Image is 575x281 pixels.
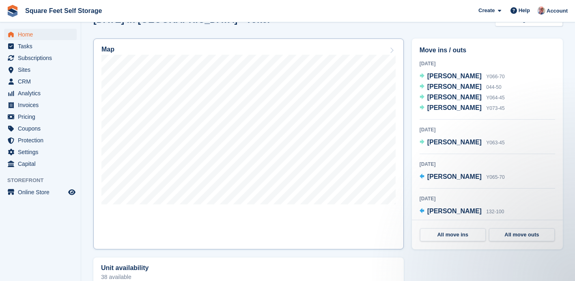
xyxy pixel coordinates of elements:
a: [PERSON_NAME] Y063-45 [420,137,505,148]
span: [PERSON_NAME] [427,104,482,111]
a: menu [4,135,77,146]
a: [PERSON_NAME] 132-100 [420,206,504,217]
span: Storefront [7,176,81,184]
span: [PERSON_NAME] [427,139,482,146]
a: Map [93,39,404,249]
span: Y066-70 [486,74,504,79]
h2: Map [101,46,114,53]
a: menu [4,146,77,158]
span: Help [519,6,530,15]
a: menu [4,187,77,198]
div: [DATE] [420,126,555,133]
a: [PERSON_NAME] Y065-70 [420,172,505,182]
a: Preview store [67,187,77,197]
span: [PERSON_NAME] [427,83,482,90]
div: [DATE] [420,161,555,168]
a: menu [4,41,77,52]
span: Coupons [18,123,67,134]
span: Invoices [18,99,67,111]
span: [PERSON_NAME] [427,173,482,180]
div: [DATE] [420,195,555,202]
img: stora-icon-8386f47178a22dfd0bd8f6a31ec36ba5ce8667c1dd55bd0f319d3a0aa187defe.svg [6,5,19,17]
a: Square Feet Self Storage [22,4,105,17]
span: Create [478,6,495,15]
a: [PERSON_NAME] Y073-45 [420,103,505,114]
span: [PERSON_NAME] [427,73,482,79]
span: 044-50 [486,84,501,90]
span: Protection [18,135,67,146]
span: CRM [18,76,67,87]
span: [PERSON_NAME] [427,94,482,101]
h2: Move ins / outs [420,45,555,55]
img: David Greer [537,6,545,15]
a: menu [4,123,77,134]
div: [DATE] [420,60,555,67]
span: Online Store [18,187,67,198]
a: menu [4,52,77,64]
span: Y073-45 [486,105,504,111]
a: menu [4,64,77,75]
a: [PERSON_NAME] 044-50 [420,82,502,92]
span: Y065-70 [486,174,504,180]
span: Pricing [18,111,67,122]
span: Home [18,29,67,40]
span: Y063-45 [486,140,504,146]
a: All move ins [420,228,486,241]
a: menu [4,88,77,99]
span: Tasks [18,41,67,52]
h2: Unit availability [101,264,149,272]
a: menu [4,99,77,111]
span: Sites [18,64,67,75]
a: [PERSON_NAME] Y064-45 [420,92,505,103]
span: Analytics [18,88,67,99]
a: menu [4,158,77,169]
a: [PERSON_NAME] Y066-70 [420,71,505,82]
span: Account [547,7,568,15]
a: menu [4,111,77,122]
span: Subscriptions [18,52,67,64]
a: menu [4,29,77,40]
span: Y064-45 [486,95,504,101]
span: [PERSON_NAME] [427,208,482,215]
p: 38 available [101,274,396,280]
span: Capital [18,158,67,169]
a: menu [4,76,77,87]
a: All move outs [489,228,555,241]
span: Settings [18,146,67,158]
span: 132-100 [486,209,504,215]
